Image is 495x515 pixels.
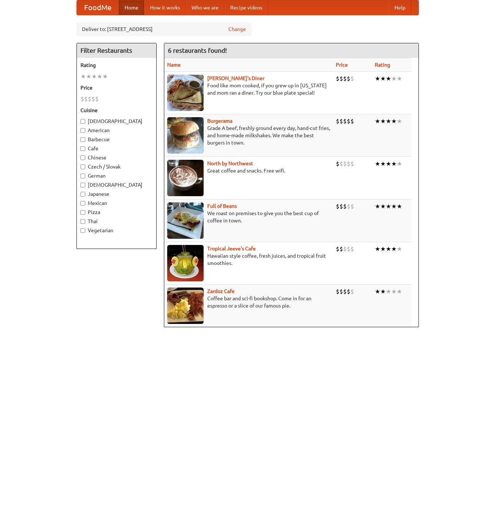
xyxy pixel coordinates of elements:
[350,160,354,168] li: $
[80,190,153,198] label: Japanese
[336,245,339,253] li: $
[375,245,380,253] li: ★
[343,160,347,168] li: $
[347,160,350,168] li: $
[375,75,380,83] li: ★
[343,75,347,83] li: $
[80,210,85,215] input: Pizza
[167,245,204,281] img: jeeves.jpg
[80,155,85,160] input: Chinese
[375,117,380,125] li: ★
[397,160,402,168] li: ★
[80,219,85,224] input: Thai
[76,23,251,36] div: Deliver to: [STREET_ADDRESS]
[343,202,347,210] li: $
[80,174,85,178] input: German
[224,0,268,15] a: Recipe videos
[386,117,391,125] li: ★
[80,227,153,234] label: Vegetarian
[350,288,354,296] li: $
[80,163,153,170] label: Czech / Slovak
[391,202,397,210] li: ★
[80,119,85,124] input: [DEMOGRAPHIC_DATA]
[386,75,391,83] li: ★
[80,137,85,142] input: Barbecue
[80,218,153,225] label: Thai
[350,117,354,125] li: $
[336,160,339,168] li: $
[207,118,232,124] a: Burgerama
[375,62,390,68] a: Rating
[80,84,153,91] h5: Price
[167,160,204,196] img: north.jpg
[80,165,85,169] input: Czech / Slovak
[80,127,153,134] label: American
[80,118,153,125] label: [DEMOGRAPHIC_DATA]
[168,47,227,54] ng-pluralize: 6 restaurants found!
[186,0,224,15] a: Who we are
[80,154,153,161] label: Chinese
[347,75,350,83] li: $
[347,245,350,253] li: $
[339,245,343,253] li: $
[336,288,339,296] li: $
[391,117,397,125] li: ★
[80,192,85,197] input: Japanese
[144,0,186,15] a: How it works
[80,136,153,143] label: Barbecue
[97,72,102,80] li: ★
[375,202,380,210] li: ★
[336,75,339,83] li: $
[397,288,402,296] li: ★
[80,228,85,233] input: Vegetarian
[391,160,397,168] li: ★
[391,245,397,253] li: ★
[380,288,386,296] li: ★
[167,210,330,224] p: We roast on premises to give you the best cup of coffee in town.
[391,75,397,83] li: ★
[380,75,386,83] li: ★
[167,62,181,68] a: Name
[386,160,391,168] li: ★
[102,72,108,80] li: ★
[389,0,411,15] a: Help
[167,167,330,174] p: Great coffee and snacks. Free wifi.
[386,288,391,296] li: ★
[350,245,354,253] li: $
[207,288,235,294] a: Zardoz Cafe
[95,95,99,103] li: $
[391,288,397,296] li: ★
[119,0,144,15] a: Home
[86,72,91,80] li: ★
[80,209,153,216] label: Pizza
[80,62,153,69] h5: Rating
[80,95,84,103] li: $
[347,288,350,296] li: $
[336,117,339,125] li: $
[207,75,264,81] b: [PERSON_NAME]'s Diner
[336,62,348,68] a: Price
[375,288,380,296] li: ★
[380,117,386,125] li: ★
[167,117,204,154] img: burgerama.jpg
[80,128,85,133] input: American
[397,75,402,83] li: ★
[397,245,402,253] li: ★
[80,181,153,189] label: [DEMOGRAPHIC_DATA]
[228,25,246,33] a: Change
[350,202,354,210] li: $
[167,124,330,146] p: Grade A beef, freshly ground every day, hand-cut fries, and home-made milkshakes. We make the bes...
[167,295,330,309] p: Coffee bar and sci-fi bookshop. Come in for an espresso or a slice of our famous pie.
[380,245,386,253] li: ★
[380,160,386,168] li: ★
[77,43,156,58] h4: Filter Restaurants
[347,117,350,125] li: $
[207,161,253,166] a: North by Northwest
[339,288,343,296] li: $
[386,245,391,253] li: ★
[207,203,237,209] a: Full of Beans
[80,107,153,114] h5: Cuisine
[80,183,85,187] input: [DEMOGRAPHIC_DATA]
